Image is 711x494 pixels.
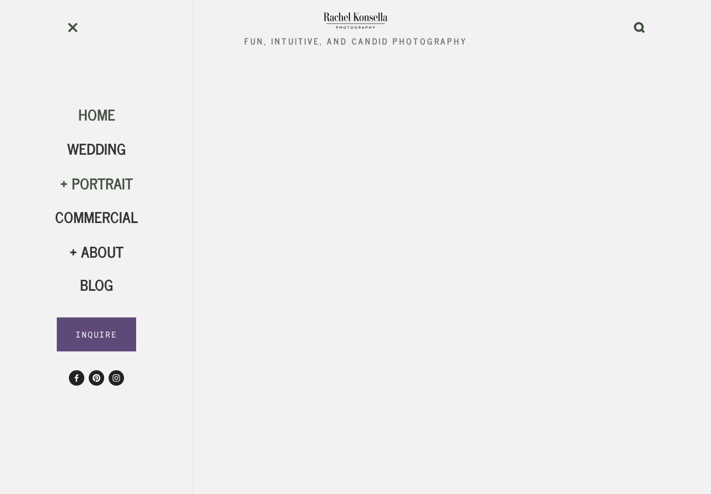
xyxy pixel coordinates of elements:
a: Wedding [67,137,126,161]
a: Blog [80,273,114,297]
a: Home [78,102,115,126]
div: About [55,242,138,261]
a: INQUIRE [57,317,137,351]
a: Instagram [109,370,124,386]
div: Portrait [55,174,138,193]
a: Rachel Konsella [69,370,84,386]
a: Commercial [55,204,138,229]
a: KonsellaPhoto [89,370,104,386]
